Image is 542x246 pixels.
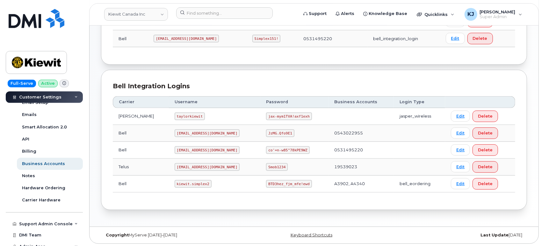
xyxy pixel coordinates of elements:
span: Knowledge Base [369,11,407,17]
span: Delete [478,181,493,187]
span: Alerts [341,11,354,17]
span: [PERSON_NAME] [480,9,516,14]
code: Simplex151! [252,35,281,42]
td: A3902, A4340 [329,176,394,192]
a: Edit [451,127,470,139]
th: Login Type [394,96,445,108]
code: co'=n-w85"78kPE9WZ [266,146,309,154]
code: JzMG.Qfo9E1 [266,129,294,137]
a: Knowledge Base [359,7,412,20]
td: [PERSON_NAME] [113,108,169,125]
td: 0531495220 [298,30,368,47]
td: bell_eordering [394,176,445,192]
a: Edit [451,161,470,172]
a: Edit [446,33,465,44]
td: Bell [113,30,148,47]
button: Delete [473,161,498,173]
span: Delete [478,147,493,153]
span: Super Admin [480,14,516,19]
th: Carrier [113,96,169,108]
div: Kobe Justice [460,8,527,21]
code: [EMAIL_ADDRESS][DOMAIN_NAME] [154,35,219,42]
td: Bell [113,176,169,192]
a: Kiewit Canada Inc [104,8,168,21]
th: Username [169,96,261,108]
code: Smob1234 [266,163,288,171]
code: taylorkiewit [175,112,205,120]
button: Delete [473,144,498,156]
input: Find something... [176,7,273,19]
code: [EMAIL_ADDRESS][DOMAIN_NAME] [175,146,240,154]
div: MyServe [DATE]–[DATE] [101,233,243,238]
code: [EMAIL_ADDRESS][DOMAIN_NAME] [175,129,240,137]
td: jasper_wireless [394,108,445,125]
div: Quicklinks [412,8,459,21]
a: Edit [451,111,470,122]
td: bell_integration_login [367,30,440,47]
th: Password [260,96,329,108]
code: jax-mym1TVA!axf1exh [266,112,312,120]
code: kiewit.simplex2 [175,180,212,188]
span: Support [309,11,327,17]
td: 0543022955 [329,125,394,142]
span: Delete [478,113,493,119]
code: [EMAIL_ADDRESS][DOMAIN_NAME] [175,163,240,171]
span: Delete [478,130,493,136]
td: 19539023 [329,159,394,176]
span: Delete [473,35,488,41]
strong: Copyright [106,233,129,237]
span: Delete [478,164,493,170]
button: Delete [467,33,493,44]
td: Bell [113,142,169,159]
th: Business Accounts [329,96,394,108]
span: KJ [467,11,474,18]
td: Bell [113,125,169,142]
div: Bell Integration Logins [113,82,515,91]
iframe: Messenger Launcher [514,218,537,241]
a: Support [299,7,331,20]
a: Edit [451,178,470,189]
strong: Last Update [481,233,509,237]
div: [DATE] [385,233,527,238]
button: Delete [473,111,498,122]
td: Telus [113,159,169,176]
code: BTD3hez_fjm_mfe!ewd [266,180,312,188]
span: Quicklinks [424,12,448,17]
a: Edit [451,144,470,156]
td: 0531495220 [329,142,394,159]
a: Alerts [331,7,359,20]
a: Keyboard Shortcuts [291,233,332,237]
button: Delete [473,127,498,139]
button: Delete [473,178,498,190]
